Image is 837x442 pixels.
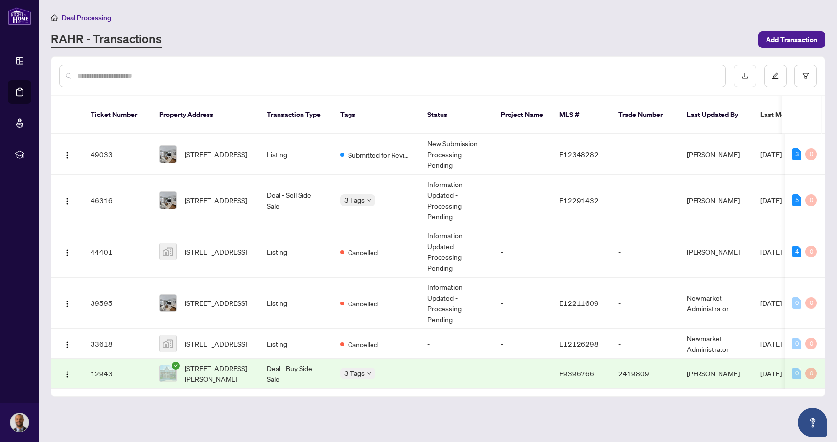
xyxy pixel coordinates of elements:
[419,134,493,175] td: New Submission - Processing Pending
[493,134,552,175] td: -
[172,362,180,370] span: check-circle
[766,32,817,47] span: Add Transaction
[63,371,71,378] img: Logo
[419,278,493,329] td: Information Updated - Processing Pending
[742,72,748,79] span: download
[51,31,162,48] a: RAHR - Transactions
[8,7,31,25] img: logo
[792,194,801,206] div: 5
[367,371,372,376] span: down
[610,96,679,134] th: Trade Number
[332,96,419,134] th: Tags
[59,366,75,381] button: Logo
[760,299,782,307] span: [DATE]
[794,65,817,87] button: filter
[160,243,176,260] img: thumbnail-img
[259,226,332,278] td: Listing
[419,175,493,226] td: Information Updated - Processing Pending
[679,134,752,175] td: [PERSON_NAME]
[348,298,378,309] span: Cancelled
[83,226,151,278] td: 44401
[185,246,247,257] span: [STREET_ADDRESS]
[805,246,817,257] div: 0
[160,295,176,311] img: thumbnail-img
[805,368,817,379] div: 0
[805,338,817,349] div: 0
[559,150,599,159] span: E12348282
[419,226,493,278] td: Information Updated - Processing Pending
[493,96,552,134] th: Project Name
[792,368,801,379] div: 0
[610,226,679,278] td: -
[805,148,817,160] div: 0
[259,278,332,329] td: Listing
[805,297,817,309] div: 0
[760,150,782,159] span: [DATE]
[259,329,332,359] td: Listing
[62,13,111,22] span: Deal Processing
[160,365,176,382] img: thumbnail-img
[792,246,801,257] div: 4
[185,149,247,160] span: [STREET_ADDRESS]
[679,96,752,134] th: Last Updated By
[83,359,151,389] td: 12943
[59,336,75,351] button: Logo
[734,65,756,87] button: download
[185,298,247,308] span: [STREET_ADDRESS]
[419,329,493,359] td: -
[610,175,679,226] td: -
[63,197,71,205] img: Logo
[610,329,679,359] td: -
[259,96,332,134] th: Transaction Type
[151,96,259,134] th: Property Address
[493,329,552,359] td: -
[764,65,787,87] button: edit
[559,369,594,378] span: E9396766
[348,247,378,257] span: Cancelled
[160,192,176,209] img: thumbnail-img
[802,72,809,79] span: filter
[679,359,752,389] td: [PERSON_NAME]
[259,175,332,226] td: Deal - Sell Side Sale
[679,278,752,329] td: Newmarket Administrator
[760,369,782,378] span: [DATE]
[185,195,247,206] span: [STREET_ADDRESS]
[772,72,779,79] span: edit
[559,339,599,348] span: E12126298
[59,192,75,208] button: Logo
[63,151,71,159] img: Logo
[83,329,151,359] td: 33618
[419,359,493,389] td: -
[758,31,825,48] button: Add Transaction
[10,413,29,432] img: Profile Icon
[792,338,801,349] div: 0
[760,109,820,120] span: Last Modified Date
[798,408,827,437] button: Open asap
[679,329,752,359] td: Newmarket Administrator
[348,149,412,160] span: Submitted for Review
[559,196,599,205] span: E12291432
[344,194,365,206] span: 3 Tags
[493,226,552,278] td: -
[559,299,599,307] span: E12211609
[83,175,151,226] td: 46316
[259,359,332,389] td: Deal - Buy Side Sale
[760,247,782,256] span: [DATE]
[160,146,176,163] img: thumbnail-img
[679,175,752,226] td: [PERSON_NAME]
[83,96,151,134] th: Ticket Number
[792,148,801,160] div: 3
[63,300,71,308] img: Logo
[59,295,75,311] button: Logo
[760,196,782,205] span: [DATE]
[83,278,151,329] td: 39595
[51,14,58,21] span: home
[792,297,801,309] div: 0
[63,249,71,256] img: Logo
[367,198,372,203] span: down
[493,359,552,389] td: -
[493,278,552,329] td: -
[185,338,247,349] span: [STREET_ADDRESS]
[59,244,75,259] button: Logo
[760,339,782,348] span: [DATE]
